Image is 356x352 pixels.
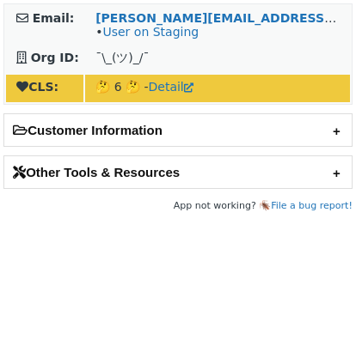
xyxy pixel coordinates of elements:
[4,156,352,188] h2: Other Tools & Resources
[102,25,199,39] a: User on Staging
[95,25,199,39] span: •
[149,80,193,94] a: Detail
[3,197,353,215] footer: App not working? 🪳
[85,75,350,102] td: 🤔 6 🤔 -
[271,200,353,211] a: File a bug report!
[33,11,75,25] strong: Email:
[16,80,58,94] strong: CLS:
[31,51,79,64] strong: Org ID:
[95,51,149,64] span: ¯\_(ツ)_/¯
[4,114,352,146] h2: Customer Information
